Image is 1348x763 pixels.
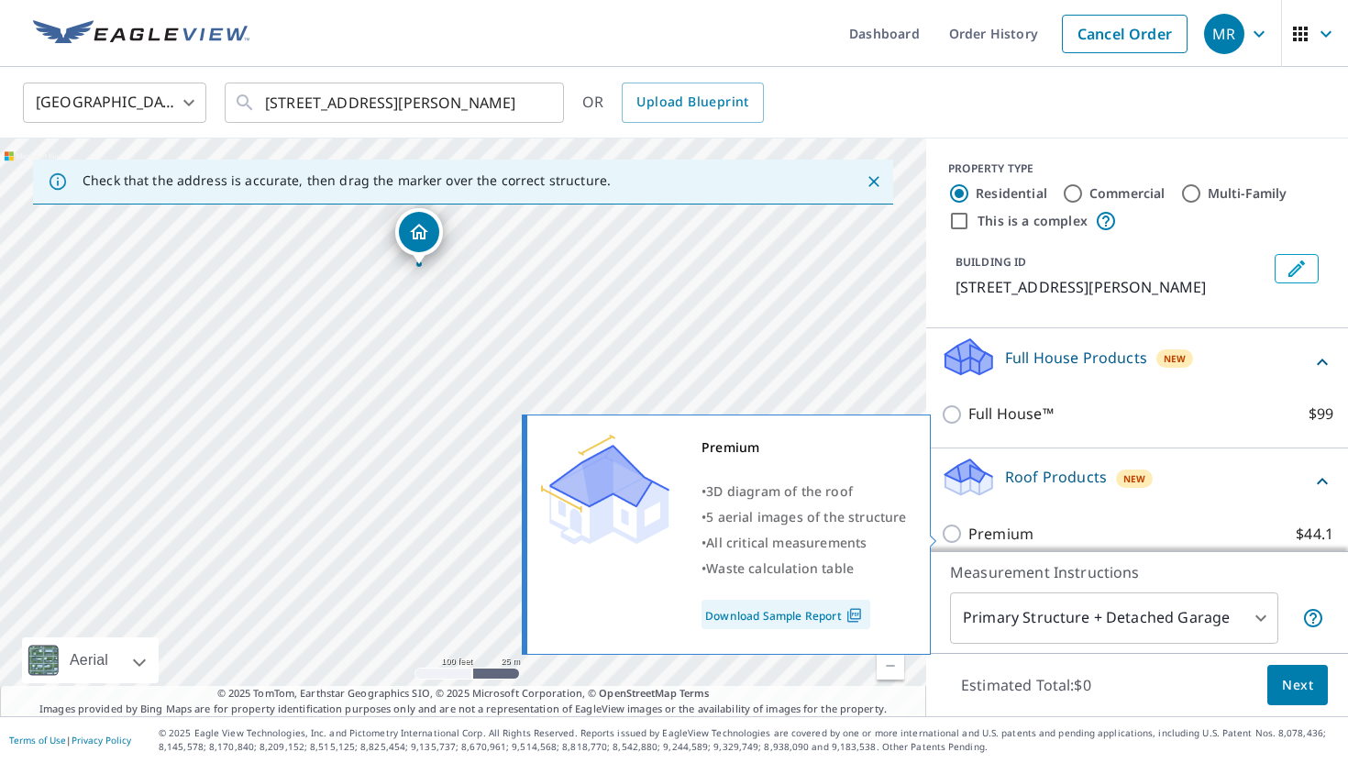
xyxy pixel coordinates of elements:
[1204,14,1244,54] div: MR
[1164,351,1187,366] span: New
[1089,184,1166,203] label: Commercial
[706,534,867,551] span: All critical measurements
[22,637,159,683] div: Aerial
[1296,523,1333,546] p: $44.1
[950,561,1324,583] p: Measurement Instructions
[1275,254,1319,283] button: Edit building 1
[1062,15,1188,53] a: Cancel Order
[622,83,763,123] a: Upload Blueprint
[217,686,710,702] span: © 2025 TomTom, Earthstar Geographics SIO, © 2025 Microsoft Corporation, ©
[1302,607,1324,629] span: Your report will include the primary structure and a detached garage if one exists.
[582,83,764,123] div: OR
[64,637,114,683] div: Aerial
[706,482,853,500] span: 3D diagram of the roof
[541,435,669,545] img: Premium
[1309,403,1333,426] p: $99
[862,170,886,194] button: Close
[9,734,66,746] a: Terms of Use
[1267,665,1328,706] button: Next
[702,479,907,504] div: •
[636,91,748,114] span: Upload Blueprint
[599,686,676,700] a: OpenStreetMap
[159,726,1339,754] p: © 2025 Eagle View Technologies, Inc. and Pictometry International Corp. All Rights Reserved. Repo...
[956,276,1267,298] p: [STREET_ADDRESS][PERSON_NAME]
[948,160,1326,177] div: PROPERTY TYPE
[702,504,907,530] div: •
[941,456,1333,508] div: Roof ProductsNew
[950,592,1278,644] div: Primary Structure + Detached Garage
[968,523,1033,546] p: Premium
[976,184,1047,203] label: Residential
[1005,466,1107,488] p: Roof Products
[680,686,710,700] a: Terms
[842,607,867,624] img: Pdf Icon
[395,208,443,265] div: Dropped pin, building 1, Residential property, 14790 E Eagle Dr Dewey, AZ 86327
[956,254,1026,270] p: BUILDING ID
[83,172,611,189] p: Check that the address is accurate, then drag the marker over the correct structure.
[968,403,1054,426] p: Full House™
[1123,471,1146,486] span: New
[23,77,206,128] div: [GEOGRAPHIC_DATA]
[946,665,1106,705] p: Estimated Total: $0
[706,508,906,525] span: 5 aerial images of the structure
[702,556,907,581] div: •
[33,20,249,48] img: EV Logo
[1208,184,1287,203] label: Multi-Family
[265,77,526,128] input: Search by address or latitude-longitude
[702,435,907,460] div: Premium
[1005,347,1147,369] p: Full House Products
[1282,674,1313,697] span: Next
[702,530,907,556] div: •
[941,336,1333,388] div: Full House ProductsNew
[706,559,854,577] span: Waste calculation table
[978,212,1088,230] label: This is a complex
[877,652,904,680] a: Current Level 18, Zoom Out
[702,600,870,629] a: Download Sample Report
[72,734,131,746] a: Privacy Policy
[9,735,131,746] p: |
